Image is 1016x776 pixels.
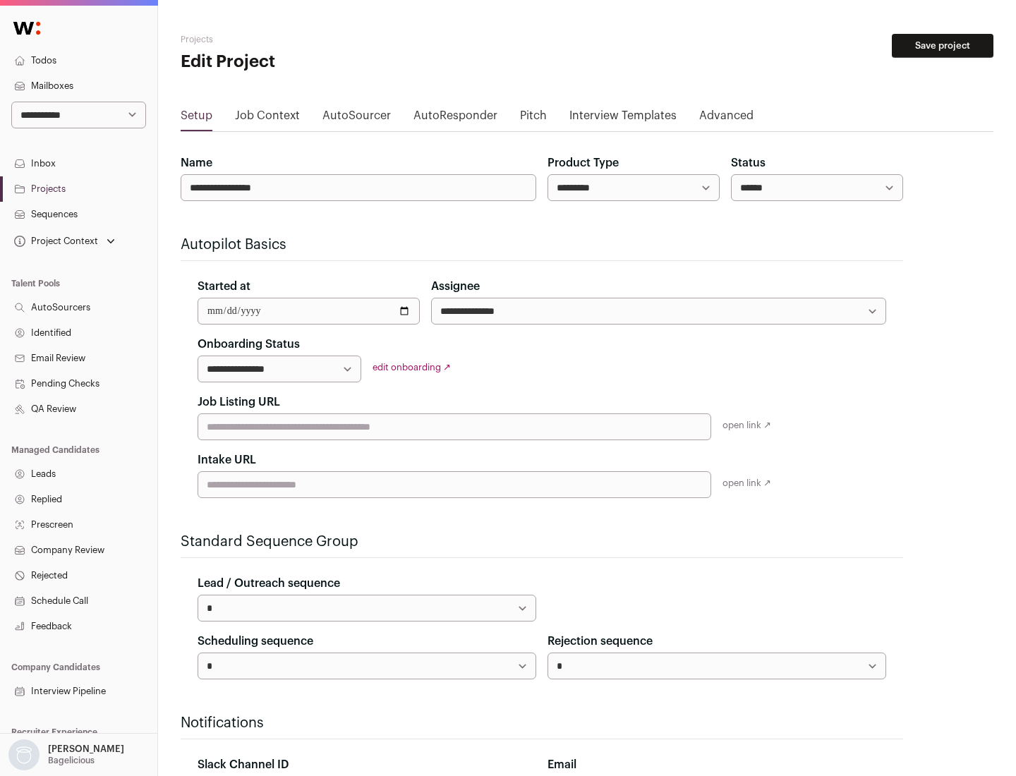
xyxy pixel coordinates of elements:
[235,107,300,130] a: Job Context
[198,336,300,353] label: Onboarding Status
[8,739,40,770] img: nopic.png
[198,394,280,411] label: Job Listing URL
[892,34,993,58] button: Save project
[520,107,547,130] a: Pitch
[181,51,452,73] h1: Edit Project
[6,739,127,770] button: Open dropdown
[322,107,391,130] a: AutoSourcer
[198,633,313,650] label: Scheduling sequence
[731,154,766,171] label: Status
[548,756,886,773] div: Email
[569,107,677,130] a: Interview Templates
[48,755,95,766] p: Bagelicious
[181,34,452,45] h2: Projects
[48,744,124,755] p: [PERSON_NAME]
[373,363,451,372] a: edit onboarding ↗
[11,231,118,251] button: Open dropdown
[6,14,48,42] img: Wellfound
[699,107,754,130] a: Advanced
[181,107,212,130] a: Setup
[181,532,903,552] h2: Standard Sequence Group
[548,633,653,650] label: Rejection sequence
[181,235,903,255] h2: Autopilot Basics
[198,575,340,592] label: Lead / Outreach sequence
[181,154,212,171] label: Name
[181,713,903,733] h2: Notifications
[198,278,250,295] label: Started at
[548,154,619,171] label: Product Type
[413,107,497,130] a: AutoResponder
[198,451,256,468] label: Intake URL
[431,278,480,295] label: Assignee
[198,756,289,773] label: Slack Channel ID
[11,236,98,247] div: Project Context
